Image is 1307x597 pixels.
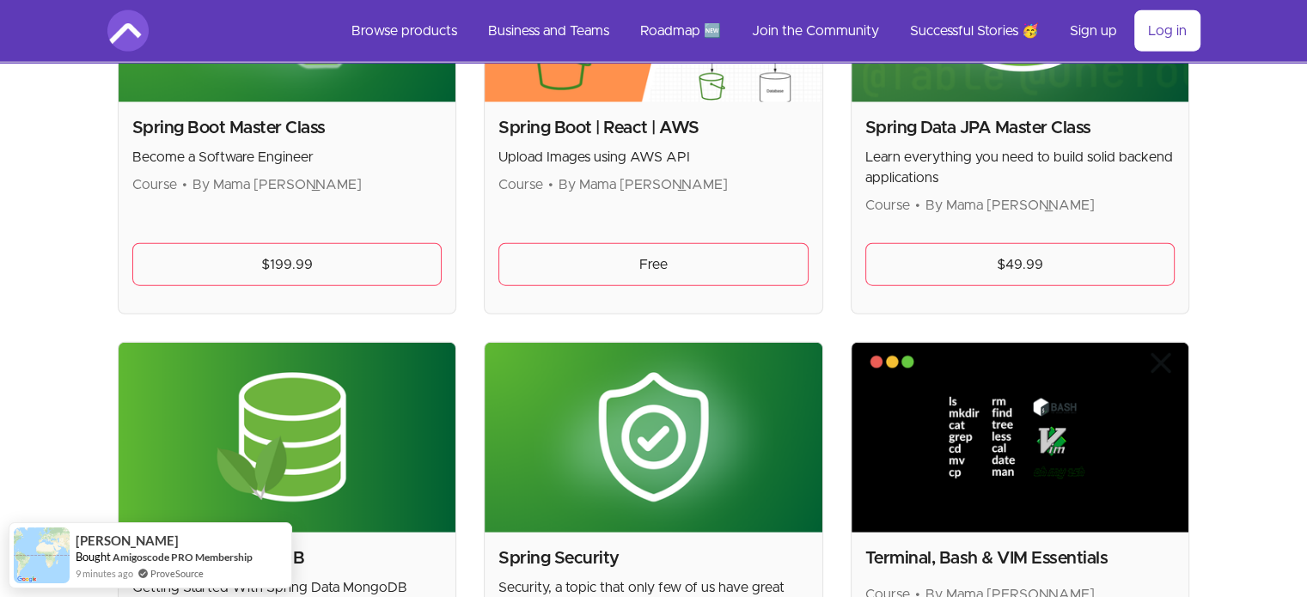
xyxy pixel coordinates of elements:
[498,147,809,168] p: Upload Images using AWS API
[626,10,735,52] a: Roadmap 🆕
[132,178,177,192] span: Course
[76,533,179,548] span: [PERSON_NAME]
[498,243,809,286] a: Free
[119,343,456,533] img: Product image for Spring Data MongoDB
[498,546,809,570] h2: Spring Security
[896,10,1053,52] a: Successful Stories 🥳
[865,147,1176,188] p: Learn everything you need to build solid backend applications
[852,343,1189,533] img: Product image for Terminal, Bash & VIM Essentials
[865,243,1176,286] a: $49.99
[1134,10,1200,52] a: Log in
[474,10,623,52] a: Business and Teams
[107,10,149,52] img: Amigoscode logo
[76,566,133,581] span: 9 minutes ago
[738,10,893,52] a: Join the Community
[559,178,728,192] span: By Mama [PERSON_NAME]
[192,178,362,192] span: By Mama [PERSON_NAME]
[132,147,443,168] p: Become a Software Engineer
[865,116,1176,140] h2: Spring Data JPA Master Class
[113,550,253,564] a: Amigoscode PRO Membership
[498,116,809,140] h2: Spring Boot | React | AWS
[76,550,111,563] span: Bought
[485,343,822,533] img: Product image for Spring Security
[338,10,471,52] a: Browse products
[865,198,910,212] span: Course
[132,116,443,140] h2: Spring Boot Master Class
[182,178,187,192] span: •
[925,198,1095,212] span: By Mama [PERSON_NAME]
[915,198,920,212] span: •
[498,178,543,192] span: Course
[132,243,443,286] a: $199.99
[14,527,70,583] img: provesource social proof notification image
[338,10,1200,52] nav: Main
[865,546,1176,570] h2: Terminal, Bash & VIM Essentials
[1056,10,1131,52] a: Sign up
[150,566,204,581] a: ProveSource
[548,178,553,192] span: •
